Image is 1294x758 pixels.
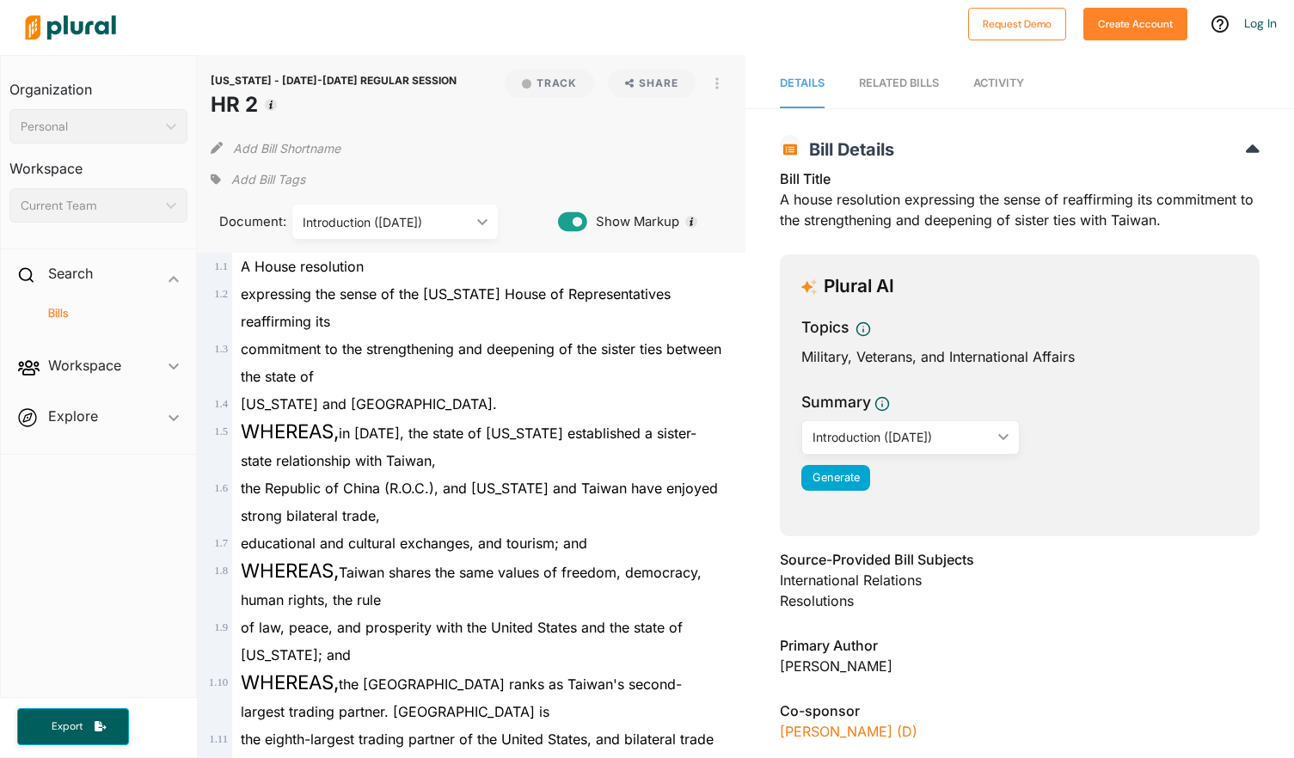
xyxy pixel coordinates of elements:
[800,139,894,160] span: Bill Details
[241,285,671,330] span: expressing the sense of the [US_STATE] House of Representatives reaffirming its
[505,69,594,98] button: Track
[780,168,1260,189] h3: Bill Title
[214,565,228,577] span: 1 . 8
[241,480,718,524] span: the Republic of China (R.O.C.), and [US_STATE] and Taiwan have enjoyed strong bilateral trade,
[780,168,1260,241] div: A house resolution expressing the sense of reaffirming its commitment to the strengthening and de...
[684,214,699,229] div: Tooltip anchor
[214,398,228,410] span: 1 . 4
[21,197,159,215] div: Current Team
[780,656,1260,676] div: [PERSON_NAME]
[608,69,696,98] button: Share
[9,64,187,102] h3: Organization
[241,564,702,608] span: Taiwan shares the same values of freedom, democracy, human rights, the rule
[813,428,991,446] div: Introduction ([DATE])
[780,570,1260,590] div: International Relations
[780,549,1260,570] h3: Source-Provided Bill Subjects
[48,264,93,283] h2: Search
[241,619,683,663] span: of law, peace, and prosperity with the United States and the state of [US_STATE]; and
[780,59,825,108] a: Details
[241,559,339,582] span: WHEREAS,
[241,340,721,385] span: commitment to the strengthening and deepening of the sister ties between the state of
[241,675,682,720] span: the [GEOGRAPHIC_DATA] ranks as Taiwan's second-largest trading partner. [GEOGRAPHIC_DATA] is
[780,590,1260,611] div: Resolutions
[241,425,696,469] span: in [DATE], the state of [US_STATE] established a sister-state relationship with Taiwan,
[263,97,279,113] div: Tooltip anchor
[241,670,339,694] span: WHEREAS,
[211,89,457,120] h1: HR 2
[813,471,860,484] span: Generate
[801,465,870,491] button: Generate
[241,395,497,413] span: [US_STATE] and [GEOGRAPHIC_DATA].
[859,75,939,91] div: RELATED BILLS
[214,288,228,300] span: 1 . 2
[973,76,1024,89] span: Activity
[1244,15,1277,31] a: Log In
[27,305,179,321] a: Bills
[801,391,871,413] h3: Summary
[973,59,1024,108] a: Activity
[40,719,95,734] span: Export
[780,76,825,89] span: Details
[211,74,457,87] span: [US_STATE] - [DATE]-[DATE] REGULAR SESSION
[214,537,228,549] span: 1 . 7
[1083,14,1187,32] a: Create Account
[211,167,305,193] div: Add tags
[214,621,228,633] span: 1 . 9
[241,535,587,552] span: educational and cultural exchanges, and tourism; and
[1083,8,1187,40] button: Create Account
[601,69,703,98] button: Share
[241,419,339,443] span: WHEREAS,
[9,144,187,181] h3: Workspace
[780,723,917,740] a: [PERSON_NAME] (D)
[209,733,228,745] span: 1 . 11
[214,343,228,355] span: 1 . 3
[209,676,228,688] span: 1 . 10
[968,8,1066,40] button: Request Demo
[801,316,849,339] h3: Topics
[801,346,1238,367] div: Military, Veterans, and International Affairs
[587,212,679,231] span: Show Markup
[231,171,305,188] span: Add Bill Tags
[214,260,228,272] span: 1 . 1
[968,14,1066,32] a: Request Demo
[211,212,271,231] span: Document:
[214,425,228,437] span: 1 . 5
[233,134,340,162] button: Add Bill Shortname
[303,213,470,231] div: Introduction ([DATE])
[824,276,894,297] h3: Plural AI
[780,635,1260,656] h3: Primary Author
[214,482,228,494] span: 1 . 6
[241,258,364,275] span: A House resolution
[21,118,159,136] div: Personal
[859,59,939,108] a: RELATED BILLS
[780,700,1260,721] h3: Co-sponsor
[17,708,129,745] button: Export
